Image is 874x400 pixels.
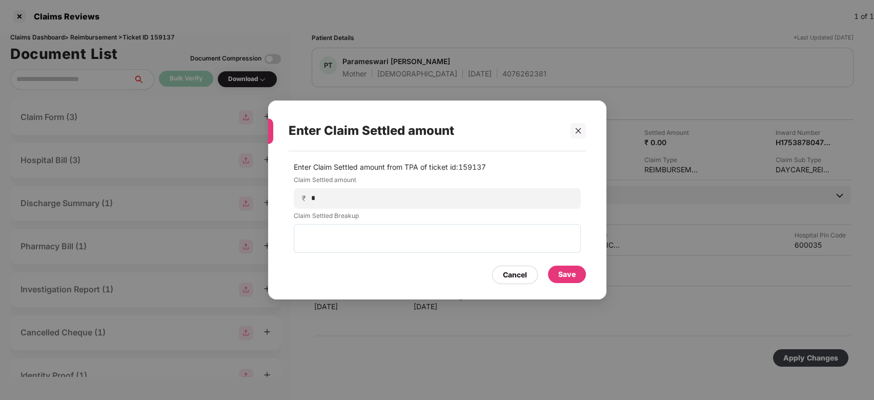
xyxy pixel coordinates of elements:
div: Save [558,269,576,280]
label: Claim Settled Breakup [294,211,581,224]
label: Claim Settled amount [294,175,581,188]
p: Enter Claim Settled amount from TPA of ticket id: 159137 [294,162,581,173]
div: Cancel [503,269,527,281]
div: Enter Claim Settled amount [289,111,561,151]
span: close [574,127,581,134]
span: ₹ [302,193,310,203]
